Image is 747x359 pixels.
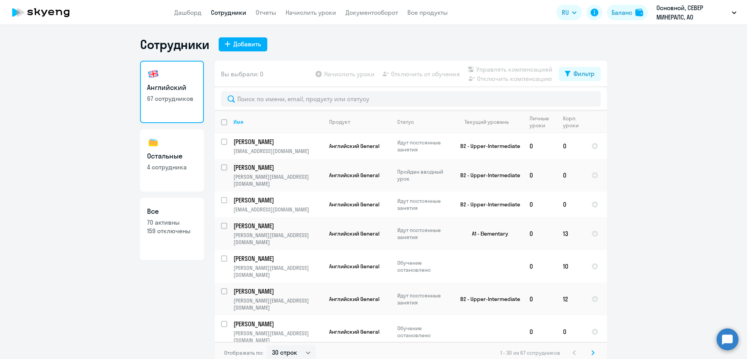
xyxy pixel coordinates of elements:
td: A1 - Elementary [451,217,523,250]
td: 13 [557,217,585,250]
p: Пройден вводный урок [397,168,451,182]
span: RU [562,8,569,17]
a: Все70 активны159 отключены [140,198,204,260]
a: [PERSON_NAME] [233,287,323,296]
span: 1 - 30 из 67 сотрудников [500,349,560,356]
p: [PERSON_NAME] [233,320,321,328]
span: Английский General [329,143,379,150]
td: 0 [557,192,585,217]
div: Продукт [329,118,350,125]
p: Идут постоянные занятия [397,197,451,211]
div: Статус [397,118,451,125]
span: Английский General [329,230,379,237]
p: [PERSON_NAME] [233,287,321,296]
td: 10 [557,250,585,283]
p: 4 сотрудника [147,163,197,171]
p: Идут постоянные занятия [397,292,451,306]
p: [PERSON_NAME] [233,163,321,172]
a: Остальные4 сотрудника [140,129,204,192]
a: Дашборд [174,9,202,16]
div: Имя [233,118,323,125]
td: 0 [523,133,557,159]
td: 0 [557,159,585,192]
div: Баланс [612,8,632,17]
p: [PERSON_NAME] [233,137,321,146]
a: [PERSON_NAME] [233,222,323,230]
p: [PERSON_NAME] [233,222,321,230]
p: Основной, СЕВЕР МИНЕРАЛС, АО [656,3,729,22]
p: [PERSON_NAME][EMAIL_ADDRESS][DOMAIN_NAME] [233,232,323,246]
td: B2 - Upper-Intermediate [451,133,523,159]
h1: Сотрудники [140,37,209,52]
td: 0 [523,315,557,348]
td: 0 [523,217,557,250]
span: Вы выбрали: 0 [221,69,263,79]
td: 0 [523,192,557,217]
p: Идут постоянные занятия [397,227,451,241]
p: Идут постоянные занятия [397,139,451,153]
p: [PERSON_NAME] [233,196,321,204]
p: [PERSON_NAME][EMAIL_ADDRESS][DOMAIN_NAME] [233,173,323,187]
div: Личные уроки [530,115,549,129]
a: [PERSON_NAME] [233,320,323,328]
img: balance [635,9,643,16]
div: Корп. уроки [563,115,585,129]
div: Продукт [329,118,391,125]
h3: Все [147,206,197,216]
a: Документооборот [345,9,398,16]
p: [PERSON_NAME][EMAIL_ADDRESS][DOMAIN_NAME] [233,297,323,311]
h3: Английский [147,83,197,93]
input: Поиск по имени, email, продукту или статусу [221,91,601,107]
h3: Остальные [147,151,197,161]
a: Начислить уроки [286,9,336,16]
span: Английский General [329,296,379,303]
a: [PERSON_NAME] [233,196,323,204]
span: Английский General [329,172,379,179]
span: Английский General [329,263,379,270]
p: [PERSON_NAME][EMAIL_ADDRESS][DOMAIN_NAME] [233,330,323,344]
td: 12 [557,283,585,315]
a: Все продукты [407,9,448,16]
td: B2 - Upper-Intermediate [451,159,523,192]
div: Статус [397,118,414,125]
p: [EMAIL_ADDRESS][DOMAIN_NAME] [233,148,323,155]
button: Добавить [219,37,267,51]
td: 0 [557,133,585,159]
div: Имя [233,118,244,125]
div: Личные уроки [530,115,556,129]
p: [PERSON_NAME] [233,254,321,263]
img: english [147,68,160,80]
p: 159 отключены [147,227,197,235]
td: 0 [557,315,585,348]
td: 0 [523,283,557,315]
div: Текущий уровень [457,118,523,125]
img: others [147,136,160,149]
span: Английский General [329,201,379,208]
div: Фильтр [573,69,594,78]
div: Текущий уровень [465,118,509,125]
p: Обучение остановлено [397,325,451,339]
td: 0 [523,159,557,192]
a: [PERSON_NAME] [233,254,323,263]
button: RU [556,5,582,20]
a: Сотрудники [211,9,246,16]
p: [PERSON_NAME][EMAIL_ADDRESS][DOMAIN_NAME] [233,264,323,278]
td: 0 [523,250,557,283]
p: Обучение остановлено [397,259,451,273]
a: Отчеты [256,9,276,16]
a: [PERSON_NAME] [233,137,323,146]
td: B2 - Upper-Intermediate [451,192,523,217]
button: Балансbalance [607,5,648,20]
a: [PERSON_NAME] [233,163,323,172]
button: Основной, СЕВЕР МИНЕРАЛС, АО [652,3,740,22]
p: 70 активны [147,218,197,227]
div: Корп. уроки [563,115,579,129]
span: Английский General [329,328,379,335]
p: [EMAIL_ADDRESS][DOMAIN_NAME] [233,206,323,213]
td: B2 - Upper-Intermediate [451,283,523,315]
button: Фильтр [559,67,601,81]
span: Отображать по: [224,349,263,356]
p: 67 сотрудников [147,94,197,103]
a: Английский67 сотрудников [140,61,204,123]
